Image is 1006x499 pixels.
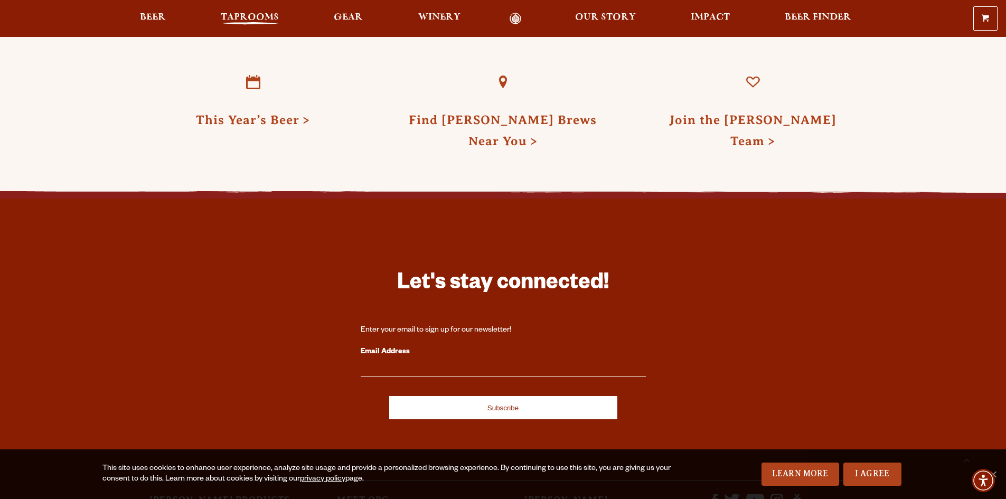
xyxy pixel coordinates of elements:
a: This Year’s Beer [196,113,310,127]
a: This Year’s Beer [229,58,277,107]
a: Learn More [761,463,839,486]
a: privacy policy [300,475,345,484]
span: Gear [334,13,363,22]
div: Enter your email to sign up for our newsletter! [361,325,646,336]
a: Impact [684,13,737,25]
a: I Agree [843,463,901,486]
a: Beer [133,13,173,25]
a: Odell Home [496,13,535,25]
div: Accessibility Menu [972,469,995,492]
input: Subscribe [389,396,617,419]
span: Winery [418,13,460,22]
a: Join the Odell Team [729,58,777,107]
label: Email Address [361,345,646,359]
span: Taprooms [221,13,279,22]
span: Our Story [575,13,636,22]
a: Taprooms [214,13,286,25]
span: Beer [140,13,166,22]
a: Beer Finder [778,13,858,25]
a: Find Odell Brews Near You [478,58,527,107]
a: Our Story [568,13,643,25]
a: Join the [PERSON_NAME] Team [669,113,836,148]
div: This site uses cookies to enhance user experience, analyze site usage and provide a personalized ... [102,464,674,485]
span: Impact [691,13,730,22]
span: Beer Finder [785,13,851,22]
a: Winery [411,13,467,25]
a: Find [PERSON_NAME] BrewsNear You [409,113,597,148]
a: Gear [327,13,370,25]
h3: Let's stay connected! [361,269,646,300]
a: Scroll to top [953,446,980,473]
